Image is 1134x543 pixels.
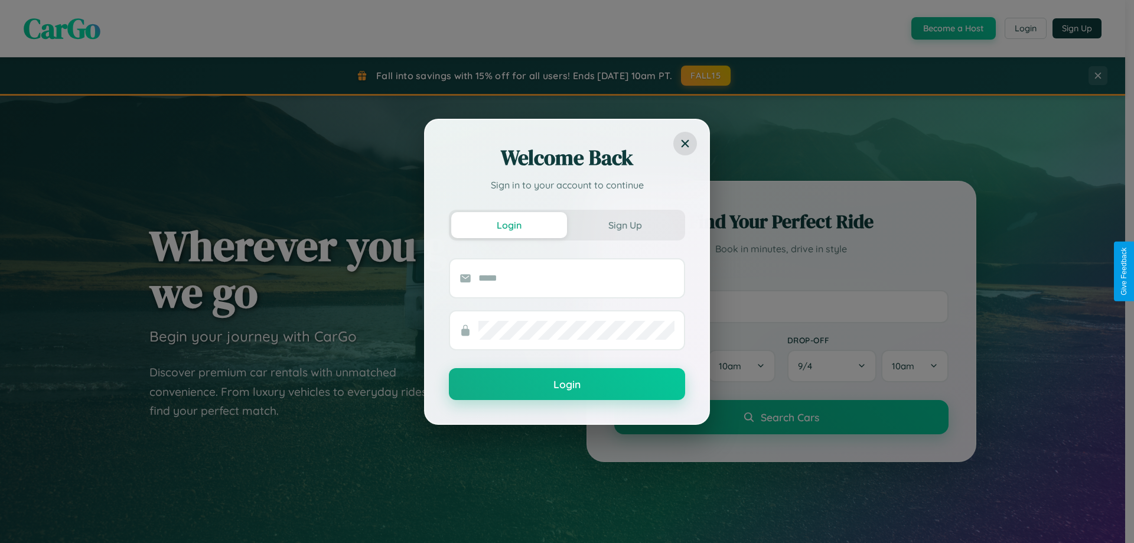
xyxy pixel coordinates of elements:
[451,212,567,238] button: Login
[449,144,685,172] h2: Welcome Back
[449,368,685,400] button: Login
[567,212,683,238] button: Sign Up
[449,178,685,192] p: Sign in to your account to continue
[1120,248,1128,295] div: Give Feedback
